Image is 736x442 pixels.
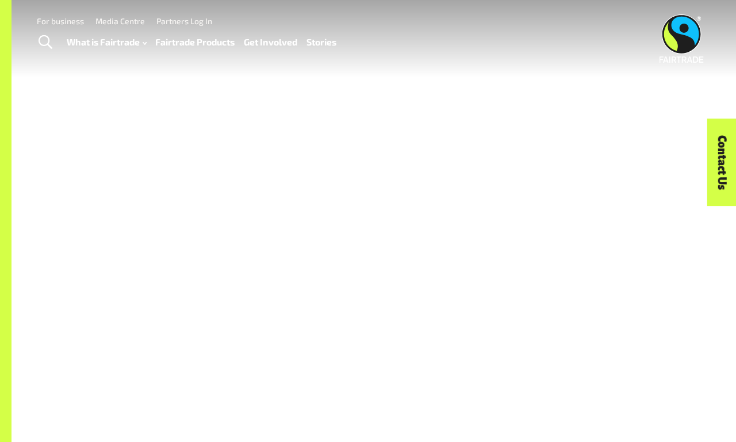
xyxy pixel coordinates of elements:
a: Partners Log In [156,16,212,26]
a: Toggle Search [31,28,59,57]
a: What is Fairtrade [67,34,147,50]
a: Stories [306,34,336,50]
a: Media Centre [95,16,145,26]
a: Fairtrade Products [155,34,235,50]
a: Get Involved [244,34,297,50]
img: Fairtrade Australia New Zealand logo [660,14,704,63]
a: For business [37,16,84,26]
